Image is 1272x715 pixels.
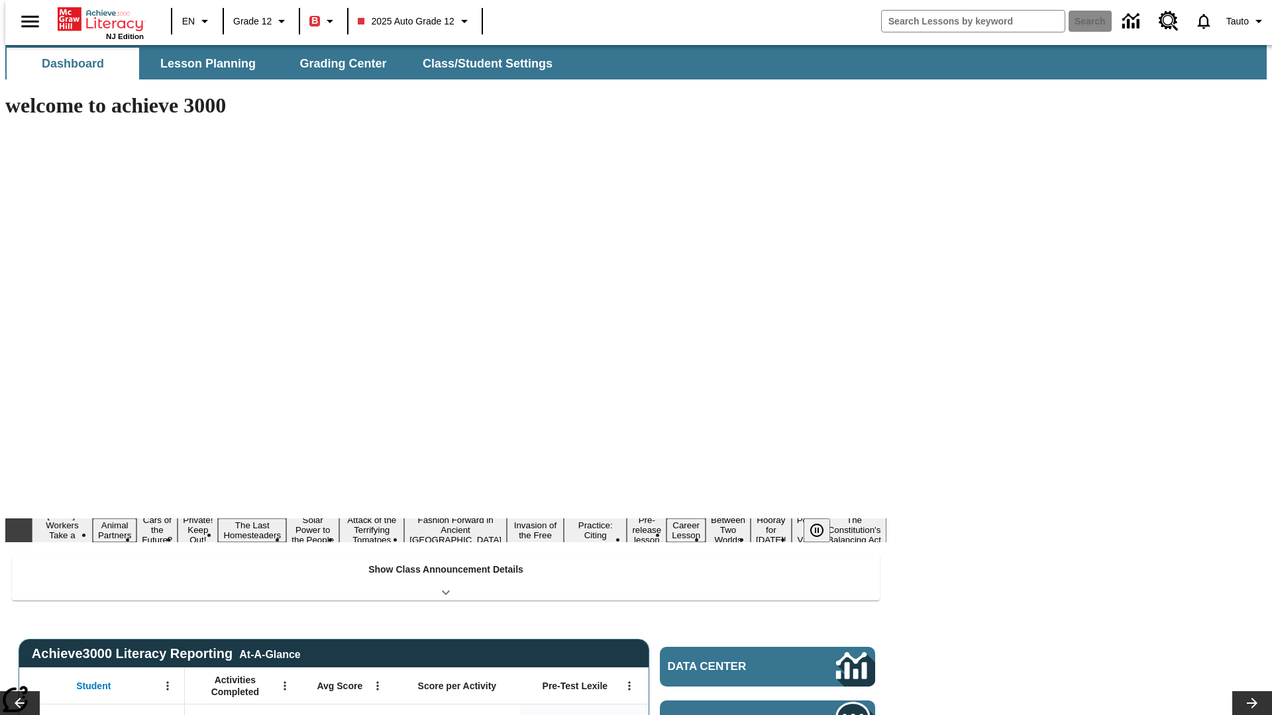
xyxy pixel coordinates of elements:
span: Class/Student Settings [423,56,553,71]
button: Slide 13 Between Two Worlds [706,513,751,547]
button: Slide 5 The Last Homesteaders [218,518,286,542]
button: Lesson carousel, Next [1232,691,1272,715]
span: 2025 Auto Grade 12 [358,15,454,28]
button: Pause [804,518,830,542]
a: Resource Center, Will open in new tab [1151,3,1187,39]
button: Grading Center [277,48,409,79]
button: Grade: Grade 12, Select a grade [228,9,295,33]
div: At-A-Glance [239,646,300,661]
button: Class/Student Settings [412,48,563,79]
span: Dashboard [42,56,104,71]
input: search field [882,11,1065,32]
button: Slide 4 Private! Keep Out! [178,513,218,547]
button: Slide 11 Pre-release lesson [627,513,666,547]
button: Class: 2025 Auto Grade 12, Select your class [352,9,477,33]
button: Open Menu [158,676,178,696]
button: Slide 15 Point of View [792,513,822,547]
button: Profile/Settings [1221,9,1272,33]
button: Language: EN, Select a language [176,9,219,33]
div: Pause [804,518,843,542]
span: Avg Score [317,680,362,692]
a: Data Center [660,647,875,687]
button: Slide 12 Career Lesson [666,518,706,542]
span: Data Center [668,660,792,673]
button: Slide 1 Labor Day: Workers Take a Stand [32,508,93,552]
button: Open Menu [368,676,388,696]
span: Grading Center [299,56,386,71]
button: Boost Class color is red. Change class color [304,9,343,33]
span: B [311,13,318,29]
p: Show Class Announcement Details [368,563,523,577]
div: SubNavbar [5,48,564,79]
button: Dashboard [7,48,139,79]
button: Slide 16 The Constitution's Balancing Act [822,513,886,547]
button: Slide 10 Mixed Practice: Citing Evidence [564,508,627,552]
button: Slide 9 The Invasion of the Free CD [507,508,564,552]
span: EN [182,15,195,28]
button: Open Menu [619,676,639,696]
button: Slide 7 Attack of the Terrifying Tomatoes [339,513,404,547]
button: Slide 14 Hooray for Constitution Day! [751,513,792,547]
span: Tauto [1226,15,1249,28]
div: SubNavbar [5,45,1267,79]
h1: welcome to achieve 3000 [5,93,886,118]
a: Data Center [1114,3,1151,40]
button: Open side menu [11,2,50,41]
button: Slide 3 Cars of the Future? [136,513,178,547]
a: Home [58,6,144,32]
button: Slide 6 Solar Power to the People [286,513,339,547]
button: Open Menu [275,676,295,696]
span: Score per Activity [418,680,497,692]
button: Slide 8 Fashion Forward in Ancient Rome [404,513,507,547]
span: NJ Edition [106,32,144,40]
span: Lesson Planning [160,56,256,71]
div: Home [58,5,144,40]
a: Notifications [1187,4,1221,38]
span: Pre-Test Lexile [543,680,608,692]
button: Lesson Planning [142,48,274,79]
span: Achieve3000 Literacy Reporting [32,646,301,661]
button: Slide 2 Animal Partners [93,518,136,542]
span: Activities Completed [191,674,279,698]
div: Show Class Announcement Details [12,555,880,600]
span: Grade 12 [233,15,272,28]
span: Student [76,680,111,692]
